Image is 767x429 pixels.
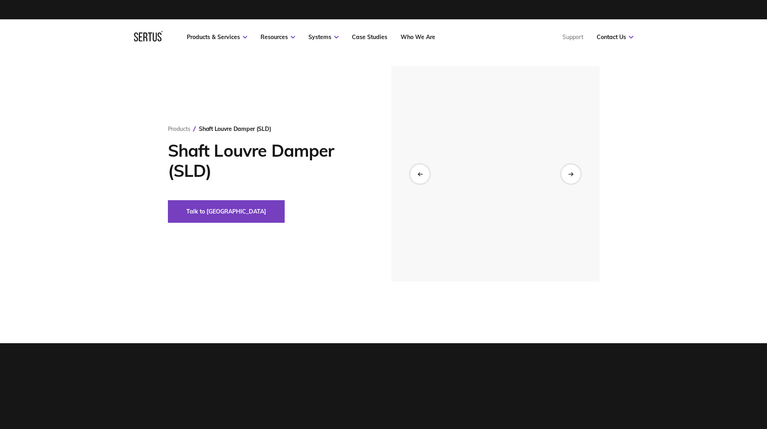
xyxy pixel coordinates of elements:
a: Systems [308,33,339,41]
a: Case Studies [352,33,387,41]
a: Contact Us [597,33,633,41]
a: Products & Services [187,33,247,41]
a: Products [168,125,190,133]
a: Resources [260,33,295,41]
button: Talk to [GEOGRAPHIC_DATA] [168,200,285,223]
h1: Shaft Louvre Damper (SLD) [168,141,367,181]
a: Who We Are [401,33,435,41]
a: Support [562,33,583,41]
